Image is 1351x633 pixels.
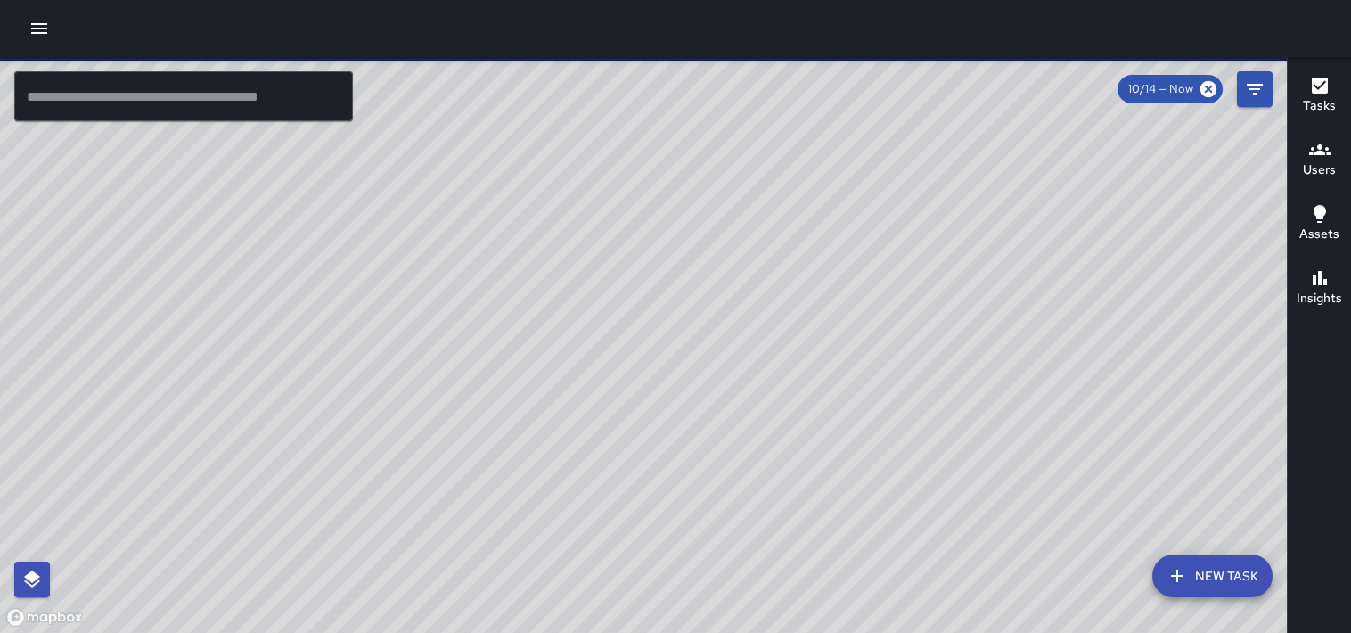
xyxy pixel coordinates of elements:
button: Assets [1288,193,1351,257]
div: 10/14 — Now [1118,75,1223,103]
button: New Task [1152,555,1273,597]
h6: Insights [1297,289,1342,308]
button: Tasks [1288,64,1351,128]
button: Filters [1237,71,1273,107]
button: Users [1288,128,1351,193]
h6: Tasks [1303,96,1336,116]
button: Insights [1288,257,1351,321]
span: 10/14 — Now [1118,80,1204,98]
h6: Users [1303,160,1336,180]
h6: Assets [1299,225,1339,244]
